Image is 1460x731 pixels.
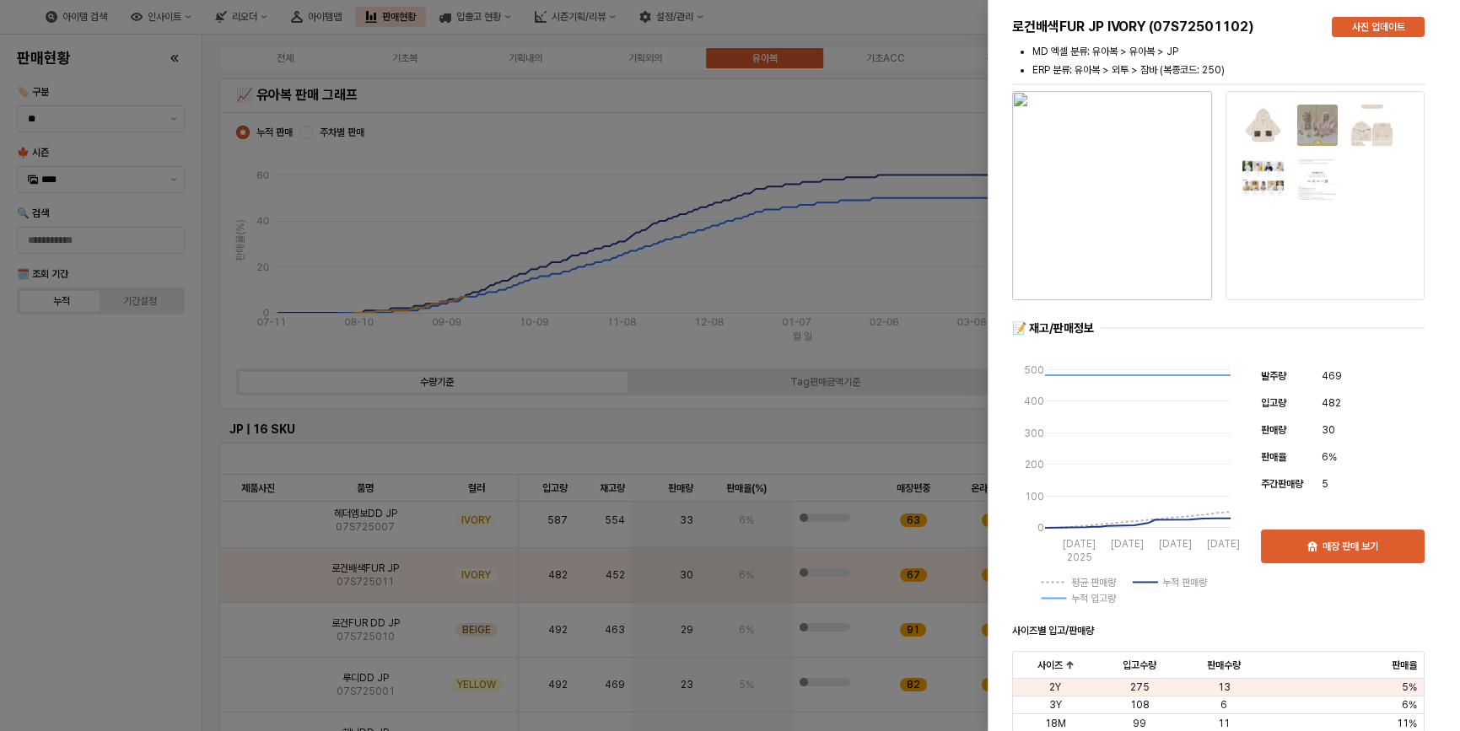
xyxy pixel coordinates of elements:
span: 469 [1322,368,1342,384]
span: 5% [1402,680,1417,694]
span: 482 [1322,395,1341,411]
h5: 로건배색FUR JP IVORY (07S72501102) [1012,19,1318,35]
span: 입고수량 [1123,658,1156,672]
span: 입고량 [1261,397,1286,409]
span: 11% [1397,717,1417,730]
span: 18M [1045,717,1066,730]
span: 3Y [1049,698,1062,712]
li: MD 엑셀 분류: 유아복 > 유아복 > JP [1032,44,1425,59]
span: 5 [1322,476,1328,492]
p: 매장 판매 보기 [1323,540,1378,553]
span: 2Y [1049,680,1061,694]
span: 6 [1220,698,1227,712]
span: 판매수량 [1207,658,1241,672]
div: 📝 재고/판매정보 [1012,320,1094,336]
span: 108 [1130,698,1150,712]
button: 사진 업데이트 [1332,17,1425,37]
span: 판매율 [1261,451,1286,463]
span: 주간판매량 [1261,478,1303,490]
span: 판매율 [1392,658,1417,672]
span: 13 [1218,680,1231,694]
span: 30 [1322,422,1335,438]
span: 판매량 [1261,424,1286,436]
span: 6% [1322,449,1337,465]
button: 매장 판매 보기 [1261,529,1425,563]
span: 275 [1130,680,1150,694]
p: 사진 업데이트 [1352,20,1405,34]
strong: 사이즈별 입고/판매량 [1012,625,1094,637]
span: 발주량 [1261,370,1286,382]
li: ERP 분류: 유아복 > 외투 > 잠바 (복종코드: 250) [1032,62,1425,78]
span: 11 [1218,717,1230,730]
span: 99 [1133,717,1146,730]
span: 사이즈 [1037,658,1063,672]
span: 6% [1402,698,1417,712]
